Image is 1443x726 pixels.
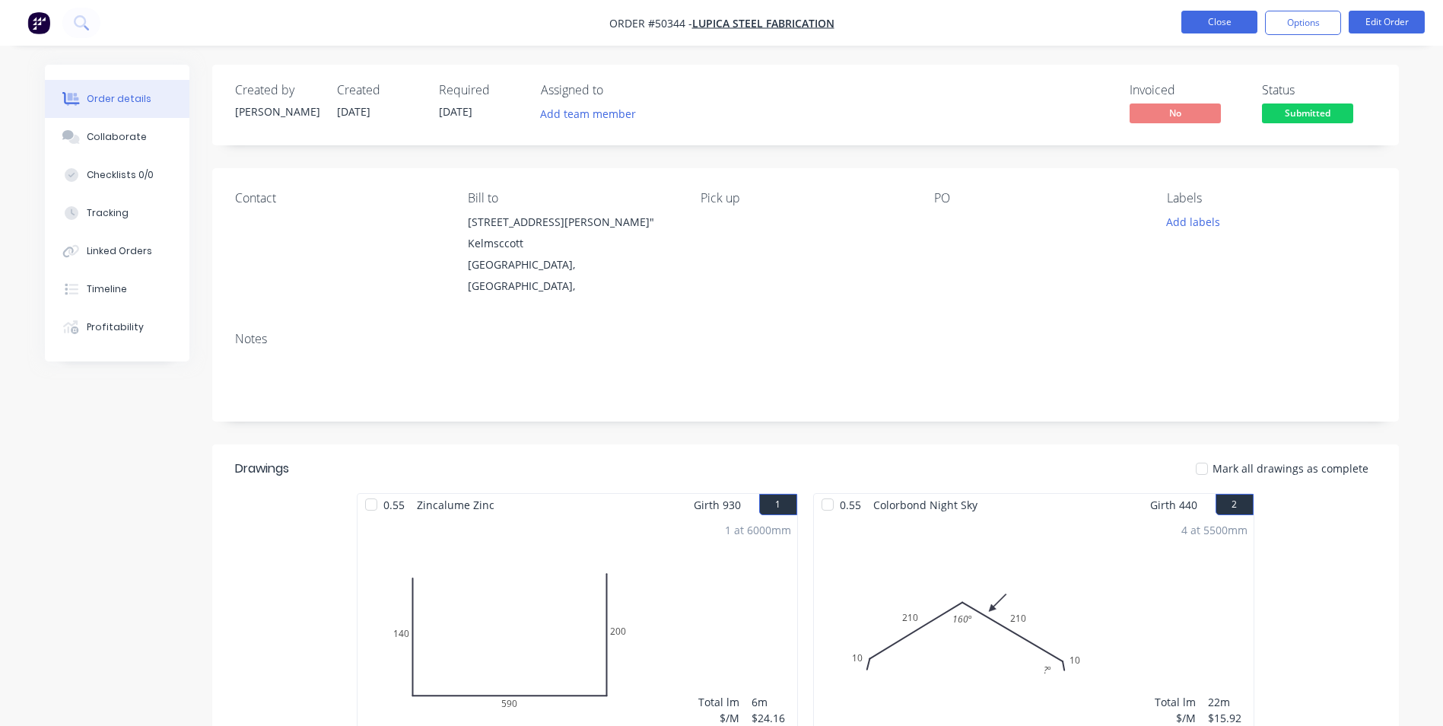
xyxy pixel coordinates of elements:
[609,16,692,30] span: Order #50344 -
[867,494,984,516] span: Colorbond Night Sky
[1262,103,1353,126] button: Submitted
[725,522,791,538] div: 1 at 6000mm
[87,320,144,334] div: Profitability
[759,494,797,515] button: 1
[1262,83,1376,97] div: Status
[87,282,127,296] div: Timeline
[1150,494,1197,516] span: Girth 440
[45,270,189,308] button: Timeline
[377,494,411,516] span: 0.55
[934,191,1143,205] div: PO
[468,191,676,205] div: Bill to
[1181,522,1248,538] div: 4 at 5500mm
[337,83,421,97] div: Created
[27,11,50,34] img: Factory
[1208,694,1248,710] div: 22m
[45,156,189,194] button: Checklists 0/0
[45,232,189,270] button: Linked Orders
[439,104,472,119] span: [DATE]
[541,103,644,124] button: Add team member
[468,212,676,254] div: [STREET_ADDRESS][PERSON_NAME]" Kelmsccott
[701,191,909,205] div: Pick up
[1262,103,1353,123] span: Submitted
[337,104,370,119] span: [DATE]
[1265,11,1341,35] button: Options
[439,83,523,97] div: Required
[692,16,834,30] a: Lupica Steel Fabrication
[235,460,289,478] div: Drawings
[235,83,319,97] div: Created by
[1155,710,1196,726] div: $/M
[532,103,644,124] button: Add team member
[45,80,189,118] button: Order details
[87,206,129,220] div: Tracking
[411,494,501,516] span: Zincalume Zinc
[1159,212,1228,232] button: Add labels
[698,694,739,710] div: Total lm
[1181,11,1257,33] button: Close
[1155,694,1196,710] div: Total lm
[1167,191,1375,205] div: Labels
[1213,460,1368,476] span: Mark all drawings as complete
[1349,11,1425,33] button: Edit Order
[468,212,676,297] div: [STREET_ADDRESS][PERSON_NAME]" Kelmsccott[GEOGRAPHIC_DATA], [GEOGRAPHIC_DATA],
[235,103,319,119] div: [PERSON_NAME]
[45,308,189,346] button: Profitability
[752,710,791,726] div: $24.16
[541,83,693,97] div: Assigned to
[45,194,189,232] button: Tracking
[694,494,741,516] span: Girth 930
[1216,494,1254,515] button: 2
[45,118,189,156] button: Collaborate
[87,168,154,182] div: Checklists 0/0
[235,332,1376,346] div: Notes
[752,694,791,710] div: 6m
[1208,710,1248,726] div: $15.92
[87,130,147,144] div: Collaborate
[235,191,443,205] div: Contact
[87,92,151,106] div: Order details
[468,254,676,297] div: [GEOGRAPHIC_DATA], [GEOGRAPHIC_DATA],
[698,710,739,726] div: $/M
[1130,83,1244,97] div: Invoiced
[1130,103,1221,123] span: No
[834,494,867,516] span: 0.55
[87,244,152,258] div: Linked Orders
